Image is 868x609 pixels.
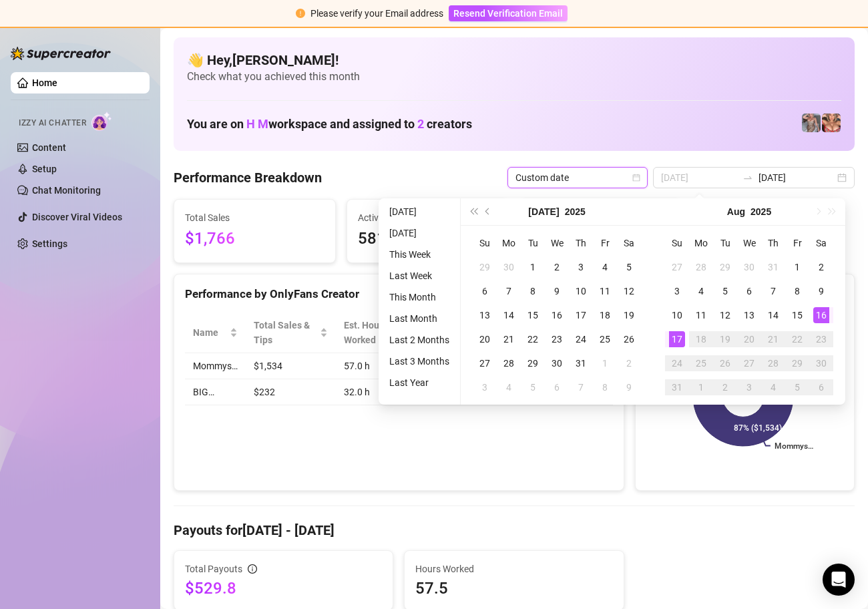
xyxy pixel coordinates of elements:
img: AI Chatter [91,112,112,131]
div: 1 [525,259,541,275]
td: 2025-07-08 [521,279,545,303]
td: 2025-08-07 [761,279,785,303]
span: Name [193,325,227,340]
h4: Performance Breakdown [174,168,322,187]
div: 20 [741,331,757,347]
li: Last Year [384,375,455,391]
td: 2025-08-27 [737,351,761,375]
span: Total Sales & Tips [254,318,317,347]
button: Choose a year [750,198,771,225]
div: 31 [765,259,781,275]
div: 27 [741,355,757,371]
a: Content [32,142,66,153]
td: 2025-07-04 [593,255,617,279]
span: 57.5 [415,578,612,599]
div: 18 [597,307,613,323]
div: 24 [573,331,589,347]
td: 2025-09-03 [737,375,761,399]
td: 2025-08-15 [785,303,809,327]
div: 13 [741,307,757,323]
td: 2025-07-01 [521,255,545,279]
td: 2025-07-21 [497,327,521,351]
a: Home [32,77,57,88]
th: Name [185,313,246,353]
button: Resend Verification Email [449,5,568,21]
div: 12 [717,307,733,323]
td: 2025-07-26 [617,327,641,351]
td: 2025-09-05 [785,375,809,399]
td: 2025-08-05 [713,279,737,303]
td: 2025-07-11 [593,279,617,303]
td: 2025-06-29 [473,255,497,279]
th: Fr [785,231,809,255]
div: 18 [693,331,709,347]
span: Total Payouts [185,562,242,576]
td: 2025-07-22 [521,327,545,351]
td: 2025-09-04 [761,375,785,399]
div: 13 [477,307,493,323]
th: Su [473,231,497,255]
button: Choose a year [565,198,586,225]
span: $1,766 [185,226,324,252]
span: calendar [632,174,640,182]
div: 17 [669,331,685,347]
td: 2025-07-12 [617,279,641,303]
td: 2025-09-01 [689,375,713,399]
td: Mommys… [185,353,246,379]
div: 29 [525,355,541,371]
td: 2025-07-27 [665,255,689,279]
td: 2025-08-06 [545,375,569,399]
div: 15 [789,307,805,323]
td: 2025-07-31 [761,255,785,279]
a: Settings [32,238,67,249]
button: Choose a month [727,198,745,225]
td: 2025-08-24 [665,351,689,375]
td: 2025-08-28 [761,351,785,375]
td: 2025-07-16 [545,303,569,327]
div: 4 [597,259,613,275]
td: 2025-08-11 [689,303,713,327]
div: 30 [741,259,757,275]
li: Last 3 Months [384,353,455,369]
div: 11 [597,283,613,299]
div: 31 [669,379,685,395]
td: 2025-08-02 [617,351,641,375]
td: 2025-08-23 [809,327,833,351]
div: 16 [549,307,565,323]
div: 16 [813,307,829,323]
td: 2025-07-23 [545,327,569,351]
span: $529.8 [185,578,382,599]
td: 2025-07-27 [473,351,497,375]
td: 2025-07-09 [545,279,569,303]
td: 2025-08-05 [521,375,545,399]
span: Total Sales [185,210,324,225]
th: Total Sales & Tips [246,313,336,353]
td: 2025-08-09 [617,375,641,399]
h1: You are on workspace and assigned to creators [187,117,472,132]
div: 30 [813,355,829,371]
div: 6 [813,379,829,395]
th: Sa [809,231,833,255]
div: 30 [501,259,517,275]
td: 2025-08-30 [809,351,833,375]
div: 4 [693,283,709,299]
td: 2025-08-02 [809,255,833,279]
input: End date [758,170,835,185]
li: Last Week [384,268,455,284]
td: 2025-08-06 [737,279,761,303]
td: 2025-07-19 [617,303,641,327]
td: 2025-09-06 [809,375,833,399]
td: 2025-08-03 [665,279,689,303]
td: 2025-08-26 [713,351,737,375]
span: Hours Worked [415,562,612,576]
li: This Week [384,246,455,262]
td: 2025-08-16 [809,303,833,327]
div: 5 [717,283,733,299]
div: 31 [573,355,589,371]
td: 2025-08-04 [497,375,521,399]
span: Custom date [515,168,640,188]
button: Choose a month [528,198,559,225]
li: [DATE] [384,204,455,220]
td: 2025-07-15 [521,303,545,327]
div: 6 [741,283,757,299]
